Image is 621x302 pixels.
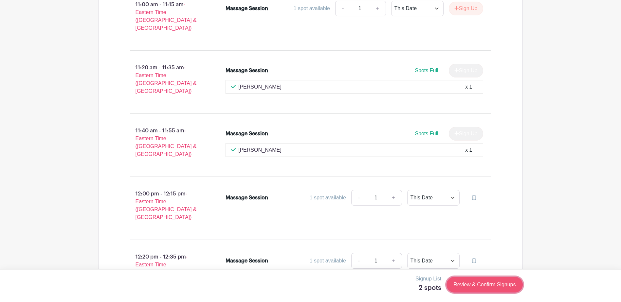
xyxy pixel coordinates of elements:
[120,250,215,287] p: 12:20 pm - 12:35 pm
[465,83,472,91] div: x 1
[294,5,330,12] div: 1 spot available
[415,68,438,73] span: Spots Full
[238,146,282,154] p: [PERSON_NAME]
[351,190,366,206] a: -
[226,257,268,265] div: Massage Session
[226,130,268,138] div: Massage Session
[449,2,483,15] button: Sign Up
[385,253,402,269] a: +
[415,275,441,283] p: Signup List
[415,284,441,292] h5: 2 spots
[369,1,386,16] a: +
[335,1,350,16] a: -
[310,194,346,202] div: 1 spot available
[226,194,268,202] div: Massage Session
[415,131,438,136] span: Spots Full
[465,146,472,154] div: x 1
[447,277,522,293] a: Review & Confirm Signups
[120,61,215,98] p: 11:20 am - 11:35 am
[385,190,402,206] a: +
[238,83,282,91] p: [PERSON_NAME]
[120,124,215,161] p: 11:40 am - 11:55 am
[351,253,366,269] a: -
[310,257,346,265] div: 1 spot available
[120,187,215,224] p: 12:00 pm - 12:15 pm
[226,5,268,12] div: Massage Session
[226,67,268,75] div: Massage Session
